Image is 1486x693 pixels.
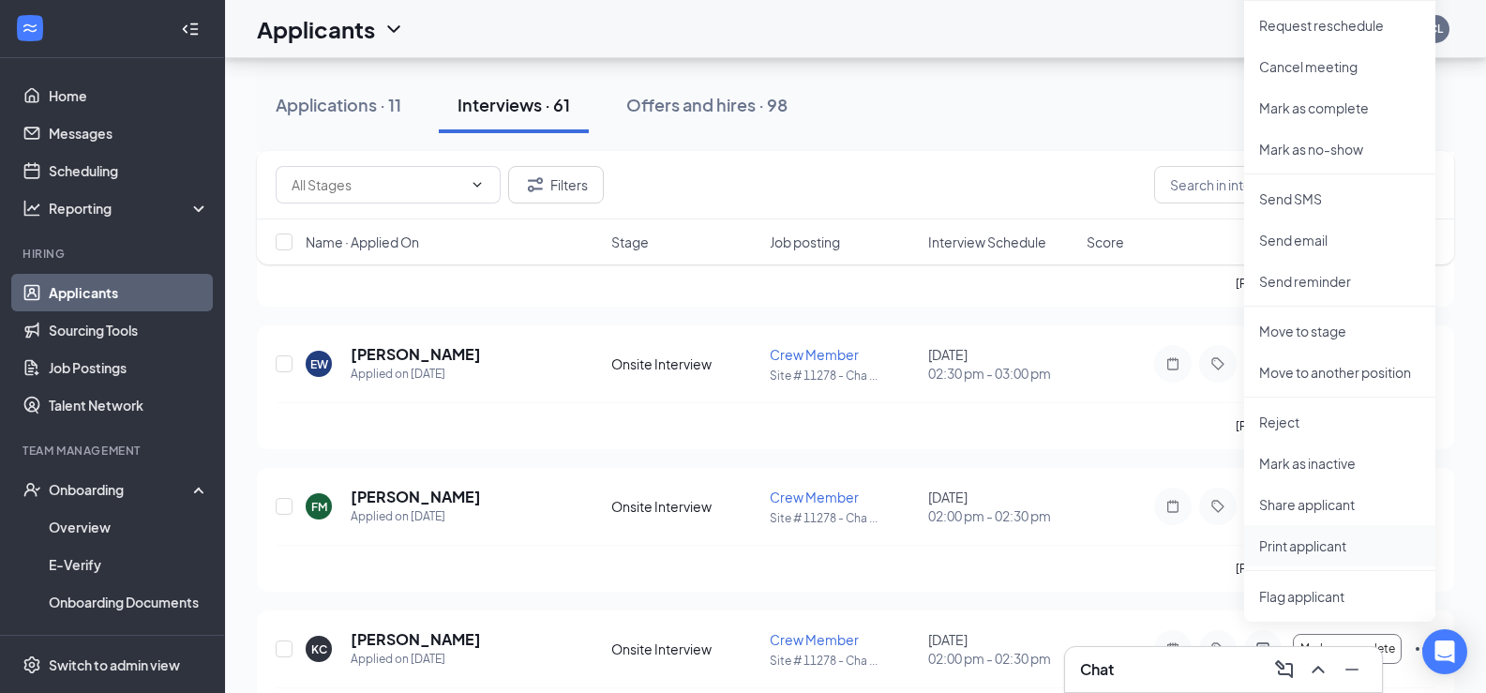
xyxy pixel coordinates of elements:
svg: Note [1162,356,1184,371]
svg: Note [1162,499,1184,514]
svg: Tag [1207,499,1229,514]
div: [DATE] [928,630,1075,668]
a: Talent Network [49,386,209,424]
h3: Chat [1080,659,1114,680]
button: ComposeMessage [1269,655,1299,685]
svg: UserCheck [23,480,41,499]
div: Switch to admin view [49,655,180,674]
div: Team Management [23,443,205,459]
h5: [PERSON_NAME] [351,487,481,507]
input: All Stages [292,174,462,195]
svg: WorkstreamLogo [21,19,39,38]
div: KC [311,641,327,657]
p: Site # 11278 - Cha ... [770,368,917,384]
div: Offers and hires · 98 [626,93,788,116]
a: E-Verify [49,546,209,583]
a: Activity log [49,621,209,658]
svg: Tag [1207,641,1229,656]
svg: Ellipses [1413,638,1435,660]
div: CL [1429,21,1443,37]
span: Score [1087,233,1124,251]
svg: ComposeMessage [1273,658,1296,681]
p: Site # 11278 - Cha ... [770,510,917,526]
button: ChevronUp [1303,655,1333,685]
div: Applied on [DATE] [351,507,481,526]
a: Home [49,77,209,114]
svg: Settings [23,655,41,674]
button: Minimize [1337,655,1367,685]
div: Interviews · 61 [458,93,570,116]
div: Reporting [49,199,210,218]
button: Filter Filters [508,166,604,203]
div: Applied on [DATE] [351,365,481,384]
span: Name · Applied On [306,233,419,251]
svg: ActiveChat [1252,641,1274,656]
a: Messages [49,114,209,152]
div: [DATE] [928,345,1075,383]
svg: ChevronDown [383,18,405,40]
svg: Collapse [181,20,200,38]
div: [DATE] [928,488,1075,525]
p: [PERSON_NAME] interviewed . [1236,561,1435,577]
p: [PERSON_NAME] interviewed . [1236,276,1435,292]
div: EW [310,356,328,372]
button: Mark as complete [1293,634,1402,664]
a: Job Postings [49,349,209,386]
span: Mark as complete [1300,642,1395,655]
h1: Applicants [257,13,375,45]
span: 02:30 pm - 03:00 pm [928,364,1075,383]
svg: Filter [524,173,547,196]
a: Scheduling [49,152,209,189]
p: Site # 11278 - Cha ... [770,653,917,669]
svg: ChevronUp [1307,658,1329,681]
h5: [PERSON_NAME] [351,629,481,650]
div: Onsite Interview [611,354,758,373]
svg: Tag [1207,356,1229,371]
input: Search in interviews [1154,166,1435,203]
a: Onboarding Documents [49,583,209,621]
div: Applications · 11 [276,93,401,116]
svg: Note [1162,641,1184,656]
div: Hiring [23,246,205,262]
span: Interview Schedule [928,233,1046,251]
span: Crew Member [770,631,859,648]
div: Onboarding [49,480,193,499]
div: FM [311,499,327,515]
a: Overview [49,508,209,546]
div: Applied on [DATE] [351,650,481,669]
span: 02:00 pm - 02:30 pm [928,649,1075,668]
div: Onsite Interview [611,640,758,658]
div: Open Intercom Messenger [1422,629,1467,674]
span: Crew Member [770,346,859,363]
span: Crew Member [770,489,859,505]
p: [PERSON_NAME] interviewed . [1236,418,1435,434]
h5: [PERSON_NAME] [351,344,481,365]
a: Applicants [49,274,209,311]
div: Onsite Interview [611,497,758,516]
svg: ChevronDown [470,177,485,192]
span: 02:00 pm - 02:30 pm [928,506,1075,525]
svg: Analysis [23,199,41,218]
span: Stage [611,233,649,251]
span: Job posting [770,233,840,251]
a: Sourcing Tools [49,311,209,349]
svg: Minimize [1341,658,1363,681]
